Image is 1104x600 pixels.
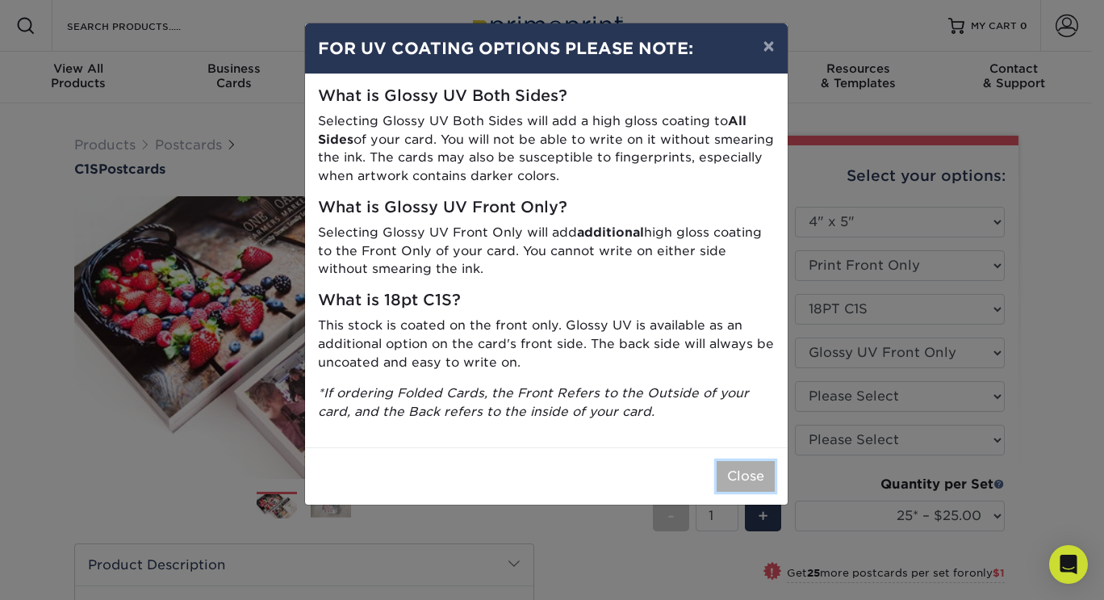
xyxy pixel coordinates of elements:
button: Close [717,461,775,492]
h4: FOR UV COATING OPTIONS PLEASE NOTE: [318,36,775,61]
p: Selecting Glossy UV Front Only will add high gloss coating to the Front Only of your card. You ca... [318,224,775,279]
strong: All Sides [318,113,746,147]
div: Open Intercom Messenger [1049,545,1088,584]
h5: What is 18pt C1S? [318,292,775,310]
p: This stock is coated on the front only. Glossy UV is available as an additional option on the car... [318,317,775,371]
h5: What is Glossy UV Front Only? [318,199,775,217]
button: × [750,23,787,69]
i: *If ordering Folded Cards, the Front Refers to the Outside of your card, and the Back refers to t... [318,385,749,419]
strong: additional [577,224,644,240]
p: Selecting Glossy UV Both Sides will add a high gloss coating to of your card. You will not be abl... [318,112,775,186]
h5: What is Glossy UV Both Sides? [318,87,775,106]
